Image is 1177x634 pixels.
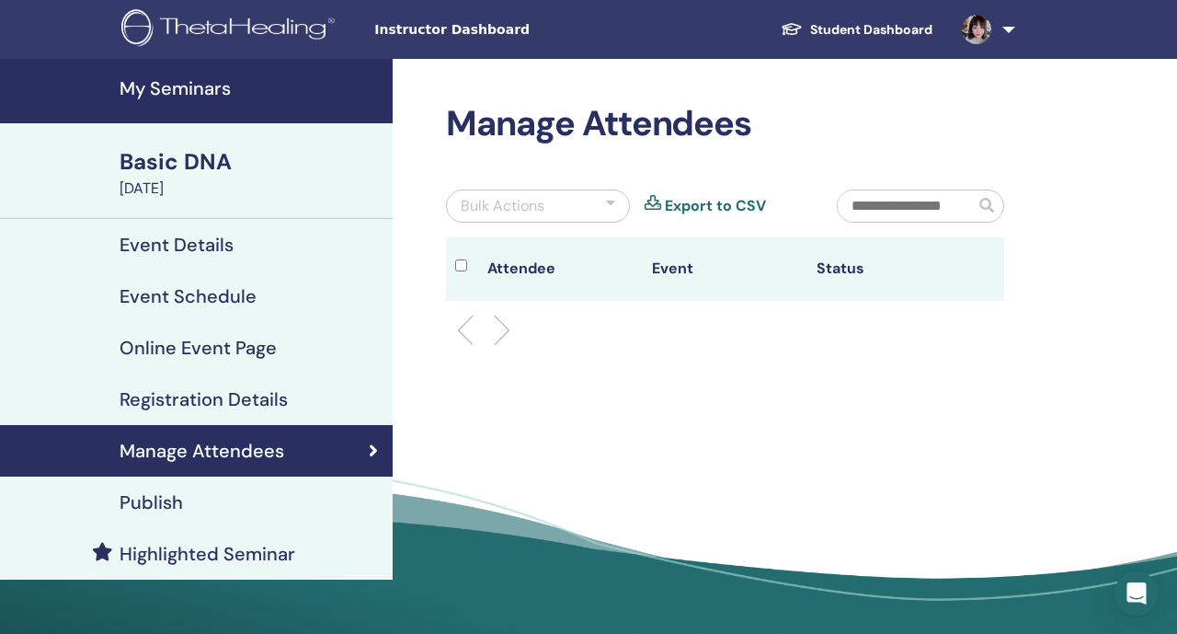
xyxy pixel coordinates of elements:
[120,234,234,256] h4: Event Details
[120,543,295,565] h4: Highlighted Seminar
[120,388,288,410] h4: Registration Details
[121,9,341,51] img: logo.png
[120,146,382,178] div: Basic DNA
[781,21,803,37] img: graduation-cap-white.svg
[766,13,947,47] a: Student Dashboard
[120,178,382,200] div: [DATE]
[120,491,183,513] h4: Publish
[374,20,650,40] span: Instructor Dashboard
[1114,571,1159,616] div: Open Intercom Messenger
[643,237,807,301] th: Event
[120,77,382,99] h4: My Seminars
[120,285,257,307] h4: Event Schedule
[120,440,284,462] h4: Manage Attendees
[478,237,643,301] th: Attendee
[446,103,1004,145] h2: Manage Attendees
[807,237,972,301] th: Status
[120,337,277,359] h4: Online Event Page
[665,195,766,217] a: Export to CSV
[461,195,544,217] div: Bulk Actions
[109,146,393,200] a: Basic DNA[DATE]
[962,15,991,44] img: default.jpg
